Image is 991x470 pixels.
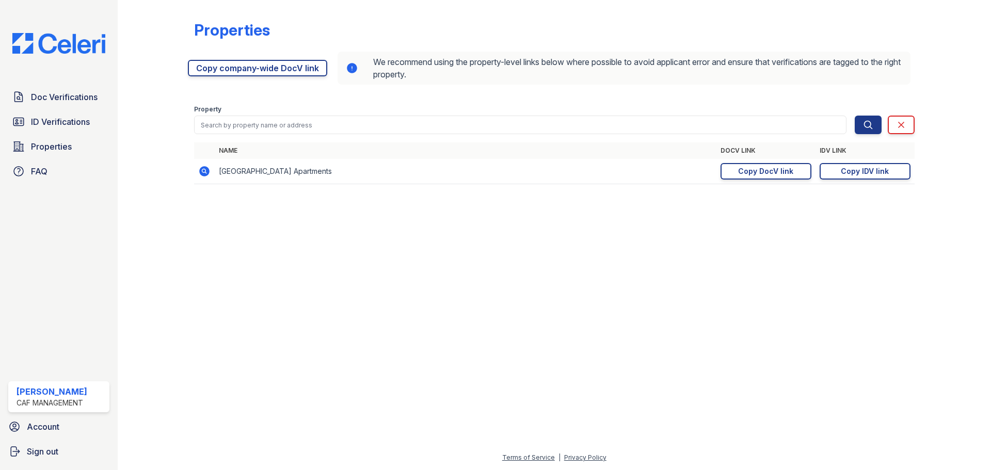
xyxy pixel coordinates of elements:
a: Sign out [4,441,114,462]
span: Account [27,420,59,433]
a: ID Verifications [8,111,109,132]
a: FAQ [8,161,109,182]
a: Terms of Service [502,453,555,461]
a: Copy DocV link [721,163,811,180]
label: Property [194,105,221,114]
img: CE_Logo_Blue-a8612792a0a2168367f1c8372b55b34899dd931a85d93a1a3d3e32e68fde9ad4.png [4,33,114,54]
span: Sign out [27,445,58,458]
div: [PERSON_NAME] [17,385,87,398]
div: Copy IDV link [841,166,889,176]
span: ID Verifications [31,116,90,128]
div: | [558,453,561,461]
span: Doc Verifications [31,91,98,103]
a: Copy IDV link [820,163,910,180]
div: We recommend using the property-level links below where possible to avoid applicant error and ens... [338,52,910,85]
a: Properties [8,136,109,157]
a: Copy company-wide DocV link [188,60,327,76]
a: Privacy Policy [564,453,606,461]
th: IDV Link [816,142,915,159]
td: [GEOGRAPHIC_DATA] Apartments [215,159,716,184]
input: Search by property name or address [194,116,846,134]
th: Name [215,142,716,159]
a: Account [4,416,114,437]
div: CAF Management [17,398,87,408]
th: DocV Link [716,142,816,159]
span: Properties [31,140,72,153]
span: FAQ [31,165,47,177]
div: Properties [194,21,270,39]
a: Doc Verifications [8,87,109,107]
div: Copy DocV link [738,166,793,176]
